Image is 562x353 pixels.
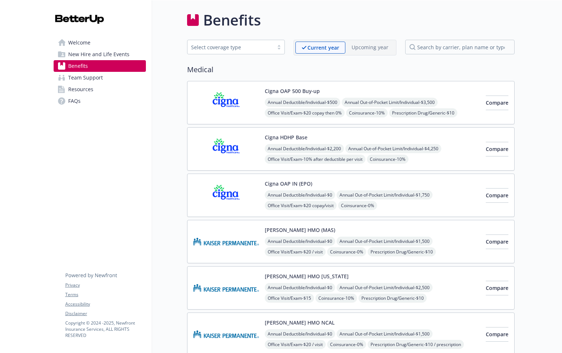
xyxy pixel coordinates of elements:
[346,108,388,117] span: Coinsurance - 10%
[486,99,508,106] span: Compare
[368,247,436,256] span: Prescription Drug/Generic - $10
[68,37,90,49] span: Welcome
[265,190,335,199] span: Annual Deductible/Individual - $0
[337,329,433,338] span: Annual Out-of-Pocket Limit/Individual - $1,500
[265,201,337,210] span: Office Visit/Exam - $20 copay/visit
[352,43,388,51] p: Upcoming year
[203,9,261,31] h1: Benefits
[345,144,441,153] span: Annual Out-of-Pocket Limit/Individual - $4,250
[54,84,146,95] a: Resources
[54,95,146,107] a: FAQs
[486,331,508,338] span: Compare
[337,190,433,199] span: Annual Out-of-Pocket Limit/Individual - $1,750
[65,291,146,298] a: Terms
[405,40,515,54] input: search by carrier, plan name or type
[486,234,508,249] button: Compare
[187,64,515,75] h2: Medical
[68,84,93,95] span: Resources
[193,319,259,350] img: Kaiser Permanente Insurance Company carrier logo
[68,49,129,60] span: New Hire and Life Events
[68,60,88,72] span: Benefits
[54,49,146,60] a: New Hire and Life Events
[265,329,335,338] span: Annual Deductible/Individual - $0
[68,72,103,84] span: Team Support
[486,188,508,203] button: Compare
[265,237,335,246] span: Annual Deductible/Individual - $0
[265,319,334,326] button: [PERSON_NAME] HMO NCAL
[337,283,433,292] span: Annual Out-of-Pocket Limit/Individual - $2,500
[486,146,508,152] span: Compare
[65,301,146,307] a: Accessibility
[265,87,320,95] button: Cigna OAP 500 Buy-up
[486,284,508,291] span: Compare
[265,155,365,164] span: Office Visit/Exam - 10% after deductible per visit
[486,142,508,156] button: Compare
[486,281,508,295] button: Compare
[65,310,146,317] a: Disclaimer
[486,238,508,245] span: Compare
[265,180,312,187] button: Cigna OAP IN (EPO)
[54,60,146,72] a: Benefits
[486,327,508,342] button: Compare
[193,87,259,118] img: CIGNA carrier logo
[265,133,307,141] button: Cigna HDHP Base
[54,72,146,84] a: Team Support
[68,95,81,107] span: FAQs
[389,108,457,117] span: Prescription Drug/Generic - $10
[358,294,427,303] span: Prescription Drug/Generic - $10
[265,283,335,292] span: Annual Deductible/Individual - $0
[193,226,259,257] img: Kaiser Permanente Insurance Company carrier logo
[367,155,408,164] span: Coinsurance - 10%
[315,294,357,303] span: Coinsurance - 10%
[191,43,270,51] div: Select coverage type
[193,133,259,164] img: CIGNA carrier logo
[193,272,259,303] img: Kaiser Permanente of Hawaii carrier logo
[486,192,508,199] span: Compare
[65,320,146,338] p: Copyright © 2024 - 2025 , Newfront Insurance Services, ALL RIGHTS RESERVED
[54,37,146,49] a: Welcome
[338,201,377,210] span: Coinsurance - 0%
[307,44,339,51] p: Current year
[486,96,508,110] button: Compare
[265,272,349,280] button: [PERSON_NAME] HMO [US_STATE]
[265,247,326,256] span: Office Visit/Exam - $20 / visit
[345,42,395,54] span: Upcoming year
[342,98,438,107] span: Annual Out-of-Pocket Limit/Individual - $3,500
[327,247,366,256] span: Coinsurance - 0%
[265,98,340,107] span: Annual Deductible/Individual - $500
[337,237,433,246] span: Annual Out-of-Pocket Limit/Individual - $1,500
[265,294,314,303] span: Office Visit/Exam - $15
[327,340,366,349] span: Coinsurance - 0%
[265,226,335,234] button: [PERSON_NAME] HMO (MAS)
[368,340,464,349] span: Prescription Drug/Generic - $10 / prescription
[65,282,146,288] a: Privacy
[265,340,326,349] span: Office Visit/Exam - $20 / visit
[193,180,259,211] img: CIGNA carrier logo
[265,108,345,117] span: Office Visit/Exam - $20 copay then 0%
[265,144,344,153] span: Annual Deductible/Individual - $2,200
